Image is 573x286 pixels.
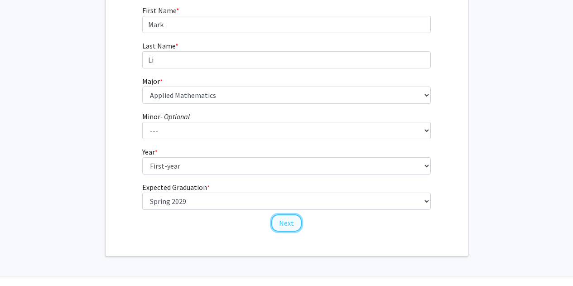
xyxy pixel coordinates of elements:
button: Next [271,214,302,232]
label: Expected Graduation [142,182,210,193]
i: - Optional [160,112,190,121]
span: First Name [142,6,176,15]
span: Last Name [142,41,175,50]
iframe: Chat [7,245,39,279]
label: Minor [142,111,190,122]
label: Year [142,146,158,157]
label: Major [142,76,163,87]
